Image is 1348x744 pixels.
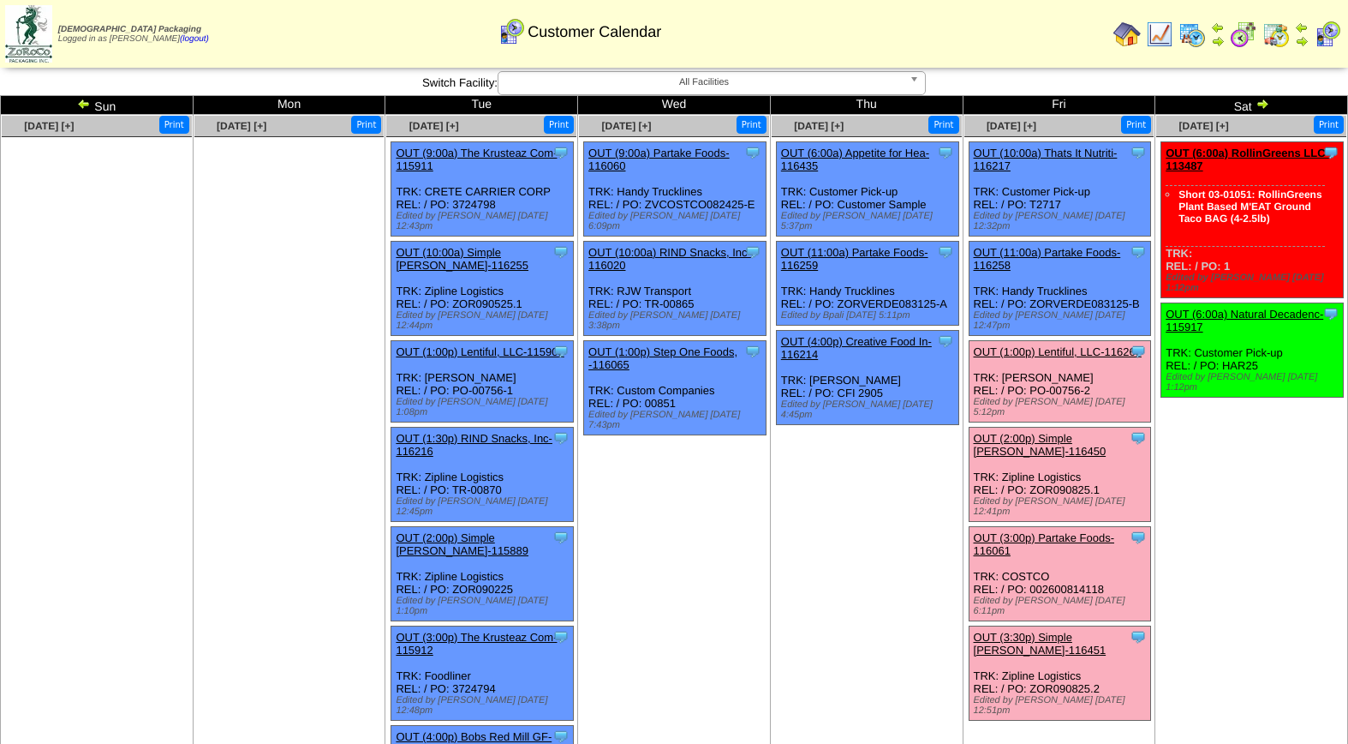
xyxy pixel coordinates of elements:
img: Tooltip [1322,144,1339,161]
div: TRK: RJW Transport REL: / PO: TR-00865 [584,242,766,336]
button: Print [544,116,574,134]
div: Edited by [PERSON_NAME] [DATE] 12:51pm [974,695,1151,716]
a: OUT (11:00a) Partake Foods-116258 [974,246,1121,272]
img: Tooltip [937,144,954,161]
div: TRK: Customer Pick-up REL: / PO: Customer Sample [776,142,958,237]
div: Edited by [PERSON_NAME] [DATE] 6:11pm [974,596,1151,616]
div: TRK: Handy Trucklines REL: / PO: ZORVERDE083125-A [776,242,958,326]
div: TRK: Foodliner REL: / PO: 3724794 [391,627,574,721]
img: zoroco-logo-small.webp [5,5,52,63]
div: Edited by [PERSON_NAME] [DATE] 5:37pm [781,211,958,231]
img: Tooltip [1130,343,1147,360]
div: TRK: [PERSON_NAME] REL: / PO: PO-00756-1 [391,341,574,423]
a: OUT (3:00p) Partake Foods-116061 [974,531,1115,557]
a: OUT (11:00a) Partake Foods-116259 [781,246,928,272]
img: arrowright.gif [1211,34,1225,48]
a: (logout) [180,34,209,44]
div: Edited by [PERSON_NAME] [DATE] 12:41pm [974,496,1151,517]
span: [DEMOGRAPHIC_DATA] Packaging [58,25,201,34]
a: [DATE] [+] [1179,120,1229,132]
img: Tooltip [744,144,761,161]
span: [DATE] [+] [601,120,651,132]
div: TRK: Handy Trucklines REL: / PO: ZVCOSTCO082425-E [584,142,766,237]
button: Print [928,116,958,134]
img: Tooltip [1130,429,1147,447]
img: arrowleft.gif [1211,21,1225,34]
td: Fri [963,96,1155,115]
a: OUT (9:00a) The Krusteaz Com-115911 [396,147,557,172]
a: Short 03-01051: RollinGreens Plant Based M'EAT Ground Taco BAG (4-2.5lb) [1178,189,1321,225]
img: Tooltip [937,333,954,350]
div: TRK: Customer Pick-up REL: / PO: T2717 [969,142,1151,237]
button: Print [159,116,189,134]
div: TRK: REL: / PO: 1 [1161,142,1344,298]
a: OUT (3:30p) Simple [PERSON_NAME]-116451 [974,631,1106,657]
div: Edited by [PERSON_NAME] [DATE] 1:08pm [396,397,573,417]
img: calendarinout.gif [1262,21,1290,48]
a: OUT (6:00a) RollinGreens LLC-113487 [1166,147,1329,172]
img: calendarcustomer.gif [1314,21,1341,48]
span: All Facilities [505,72,903,93]
a: [DATE] [+] [987,120,1036,132]
div: Edited by [PERSON_NAME] [DATE] 1:12pm [1166,372,1343,393]
div: Edited by [PERSON_NAME] [DATE] 12:45pm [396,496,573,517]
div: TRK: Custom Companies REL: / PO: 00851 [584,341,766,435]
a: OUT (2:00p) Simple [PERSON_NAME]-116450 [974,432,1106,458]
img: Tooltip [552,628,570,645]
div: Edited by [PERSON_NAME] [DATE] 5:12pm [974,397,1151,417]
div: TRK: Zipline Logistics REL: / PO: ZOR090825.2 [969,627,1151,721]
a: OUT (9:00a) Partake Foods-116060 [588,147,730,172]
a: [DATE] [+] [794,120,844,132]
button: Print [351,116,381,134]
a: OUT (1:00p) Lentiful, LLC-115903 [396,345,564,358]
img: calendarcustomer.gif [498,18,525,45]
a: OUT (1:30p) RIND Snacks, Inc-116216 [396,432,552,458]
img: Tooltip [1322,305,1339,322]
button: Print [1121,116,1151,134]
img: Tooltip [744,343,761,360]
div: Edited by [PERSON_NAME] [DATE] 4:45pm [781,399,958,420]
div: Edited by [PERSON_NAME] [DATE] 12:48pm [396,695,573,716]
span: Logged in as [PERSON_NAME] [58,25,209,44]
div: Edited by [PERSON_NAME] [DATE] 3:38pm [588,310,766,331]
img: arrowleft.gif [1295,21,1309,34]
div: Edited by [PERSON_NAME] [DATE] 12:32pm [974,211,1151,231]
div: TRK: Zipline Logistics REL: / PO: TR-00870 [391,428,574,522]
button: Print [737,116,766,134]
button: Print [1314,116,1344,134]
span: Customer Calendar [528,23,661,41]
a: OUT (10:00a) Simple [PERSON_NAME]-116255 [396,246,528,272]
a: OUT (6:00a) Appetite for Hea-116435 [781,147,929,172]
img: Tooltip [1130,144,1147,161]
div: Edited by [PERSON_NAME] [DATE] 12:44pm [396,310,573,331]
td: Tue [385,96,578,115]
img: arrowleft.gif [77,97,91,111]
div: TRK: Zipline Logistics REL: / PO: ZOR090525.1 [391,242,574,336]
div: TRK: [PERSON_NAME] REL: / PO: CFI 2905 [776,331,958,425]
img: Tooltip [552,243,570,261]
td: Wed [578,96,771,115]
img: Tooltip [937,243,954,261]
td: Sat [1155,96,1348,115]
div: TRK: Zipline Logistics REL: / PO: ZOR090825.1 [969,428,1151,522]
span: [DATE] [+] [24,120,74,132]
div: TRK: Customer Pick-up REL: / PO: HAR25 [1161,303,1344,398]
a: OUT (10:00a) RIND Snacks, Inc-116020 [588,246,751,272]
img: Tooltip [552,343,570,360]
div: TRK: Handy Trucklines REL: / PO: ZORVERDE083125-B [969,242,1151,336]
span: [DATE] [+] [217,120,266,132]
td: Thu [770,96,963,115]
a: OUT (10:00a) Thats It Nutriti-116217 [974,147,1118,172]
div: Edited by [PERSON_NAME] [DATE] 12:43pm [396,211,573,231]
img: Tooltip [1130,243,1147,261]
a: [DATE] [+] [409,120,459,132]
img: home.gif [1113,21,1141,48]
a: OUT (1:00p) Lentiful, LLC-116260 [974,345,1142,358]
img: Tooltip [1130,628,1147,645]
div: Edited by Bpali [DATE] 5:11pm [781,310,958,321]
div: Edited by [PERSON_NAME] [DATE] 1:10pm [396,596,573,616]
